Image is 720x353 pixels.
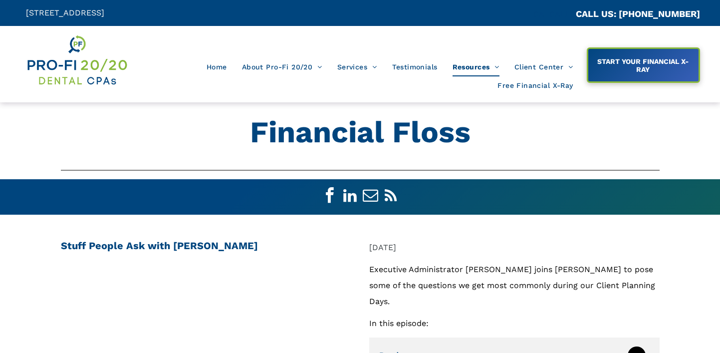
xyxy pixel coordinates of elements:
[235,57,330,76] a: About Pro-Fi 20/20
[26,33,128,87] img: Get Dental CPA Consulting, Bookkeeping, & Bank Loans
[361,187,379,207] a: email
[507,57,581,76] a: Client Center
[576,8,700,19] a: CALL US: [PHONE_NUMBER]
[533,9,576,19] span: CA::CALLC
[587,47,700,83] a: START YOUR FINANCIAL X-RAY
[26,8,104,17] span: [STREET_ADDRESS]
[445,57,507,76] a: Resources
[330,57,385,76] a: Services
[589,52,698,78] span: START YOUR FINANCIAL X-RAY
[320,187,338,207] a: facebook
[369,265,655,306] span: Executive Administrator [PERSON_NAME] joins [PERSON_NAME] to pose some of the questions we get mo...
[369,243,396,252] span: [DATE]
[61,240,258,252] span: Stuff People Ask with [PERSON_NAME]
[341,187,359,207] a: linkedin
[199,57,235,76] a: Home
[490,76,580,95] a: Free Financial X-Ray
[369,319,429,328] span: In this episode:
[382,187,400,207] a: rss
[250,114,471,150] strong: Financial Floss
[385,57,445,76] a: Testimonials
